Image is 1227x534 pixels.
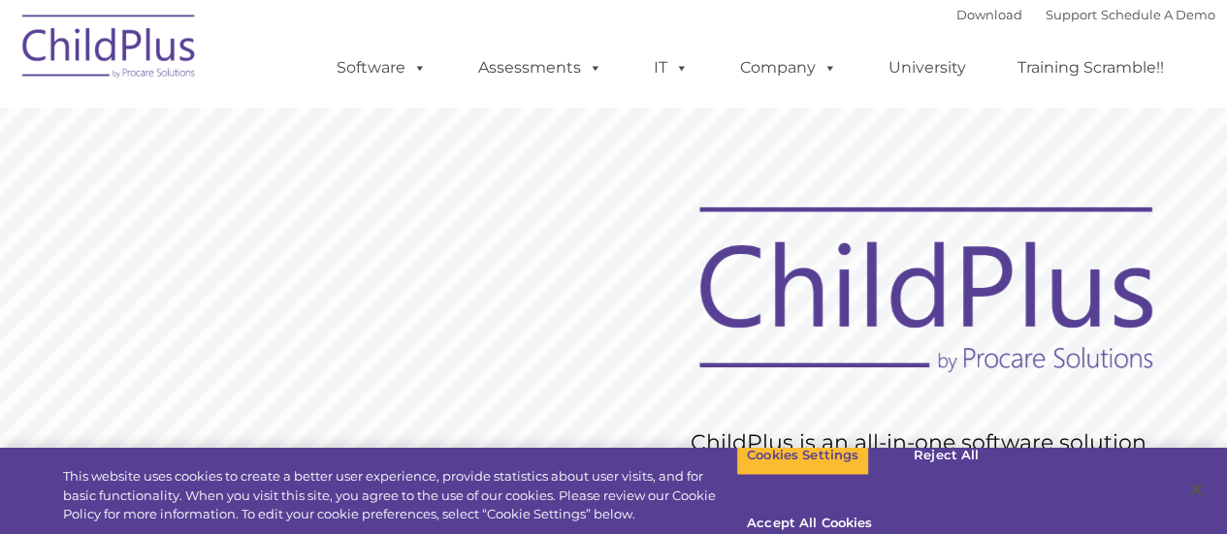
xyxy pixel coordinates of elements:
div: This website uses cookies to create a better user experience, provide statistics about user visit... [63,467,736,524]
font: | [956,7,1215,22]
a: Software [317,48,446,87]
a: Training Scramble!! [998,48,1183,87]
a: Assessments [459,48,622,87]
a: IT [634,48,708,87]
button: Close [1175,468,1217,511]
button: Reject All [886,435,1007,476]
img: ChildPlus by Procare Solutions [13,1,207,98]
button: Cookies Settings [736,435,869,476]
a: Schedule A Demo [1101,7,1215,22]
a: University [869,48,985,87]
a: Support [1046,7,1097,22]
a: Download [956,7,1022,22]
a: Company [721,48,856,87]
